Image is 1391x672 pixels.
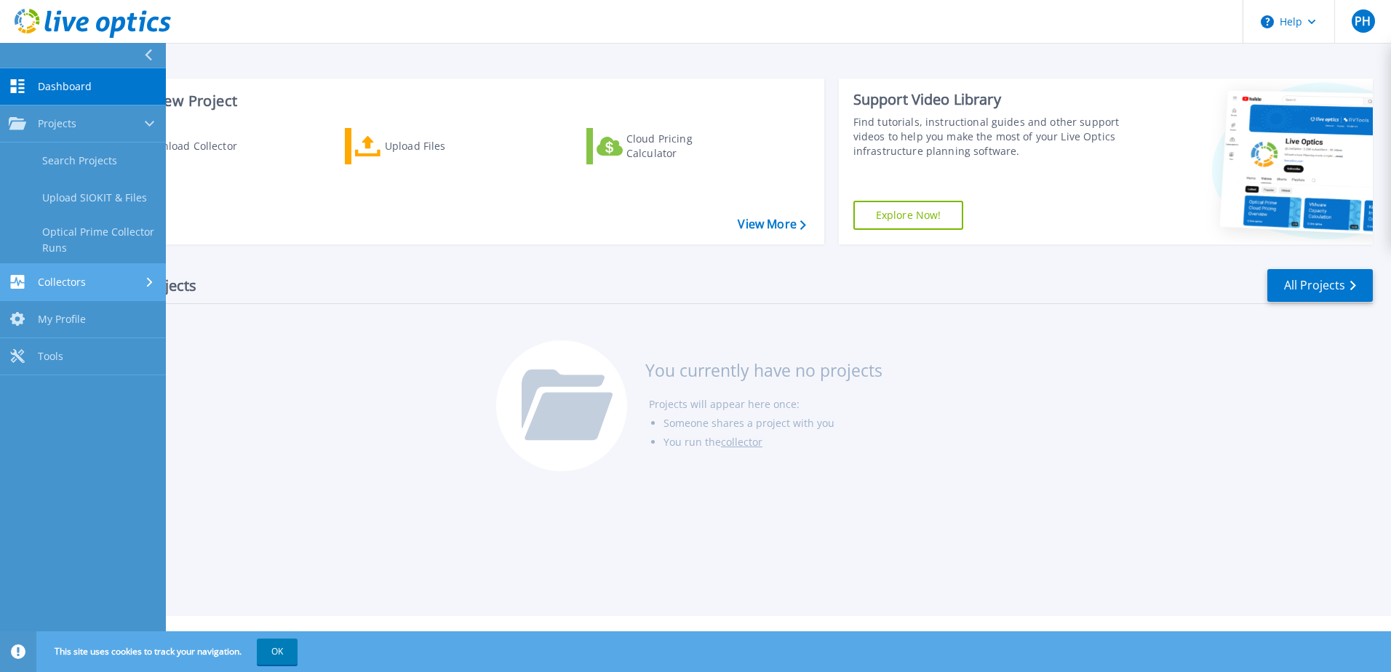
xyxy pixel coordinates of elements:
span: Projects [38,117,76,130]
li: Someone shares a project with you [663,414,882,433]
button: OK [257,639,298,665]
h3: Start a New Project [103,93,805,109]
div: Cloud Pricing Calculator [626,132,743,161]
span: My Profile [38,313,86,326]
span: Tools [38,350,63,363]
a: Upload Files [345,128,507,164]
a: Cloud Pricing Calculator [586,128,749,164]
div: Upload Files [385,132,501,161]
span: Collectors [38,276,86,289]
span: This site uses cookies to track your navigation. [40,639,298,665]
span: Dashboard [38,80,92,93]
a: All Projects [1267,269,1373,302]
a: collector [721,435,762,449]
a: View More [738,217,805,231]
a: Download Collector [103,128,266,164]
li: You run the [663,433,882,452]
span: PH [1355,15,1371,27]
a: Explore Now! [853,201,964,230]
h3: You currently have no projects [645,362,882,378]
li: Projects will appear here once: [649,395,882,414]
div: Download Collector [140,132,257,161]
div: Find tutorials, instructional guides and other support videos to help you make the most of your L... [853,115,1125,159]
div: Support Video Library [853,90,1125,109]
